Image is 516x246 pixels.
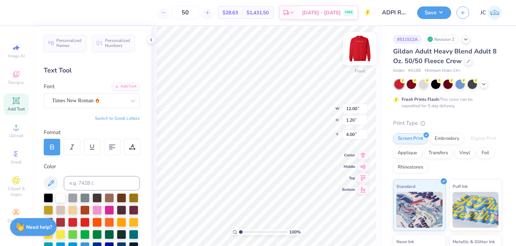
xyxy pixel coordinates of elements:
[402,96,490,109] div: This color can be expedited for 5 day delivery.
[425,68,460,74] span: Minimum Order: 24 +
[393,47,497,65] span: Gildan Adult Heavy Blend Adult 8 Oz. 50/50 Fleece Crew
[377,5,412,20] input: Untitled Design
[396,192,443,228] img: Standard
[393,148,422,159] div: Applique
[396,183,415,190] span: Standard
[342,153,355,158] span: Center
[11,159,22,165] span: Greek
[408,68,421,74] span: # G180
[393,162,428,173] div: Rhinestones
[477,148,494,159] div: Foil
[453,192,499,228] img: Puff Ink
[417,6,451,19] button: Save
[355,68,365,74] div: Front
[453,183,468,190] span: Puff Ink
[455,148,475,159] div: Vinyl
[44,162,140,171] div: Color
[345,10,353,15] span: FREE
[393,35,422,44] div: # 511512A
[289,229,301,235] span: 100 %
[8,218,25,224] span: Decorate
[44,66,140,75] div: Text Tool
[111,82,140,91] div: Add Font
[396,238,414,245] span: Neon Ink
[95,115,140,121] button: Switch to Greek Letters
[424,148,453,159] div: Transfers
[342,187,355,192] span: Bottom
[64,176,140,190] input: e.g. 7428 c
[488,6,502,20] img: Julia Cox
[345,34,374,63] img: Front
[26,224,52,231] strong: Need help?
[302,9,341,16] span: [DATE] - [DATE]
[430,133,464,144] div: Embroidery
[393,133,428,144] div: Screen Print
[8,53,25,59] span: Image AI
[425,35,458,44] div: Revision 2
[342,164,355,169] span: Middle
[44,82,54,91] label: Font
[342,176,355,181] span: Top
[223,9,238,16] span: $28.63
[105,38,130,48] span: Personalized Numbers
[247,9,269,16] span: $1,431.50
[453,238,495,245] span: Metallic & Glitter Ink
[393,119,502,127] div: Print Type
[171,6,199,19] input: – –
[4,186,29,197] span: Clipart & logos
[393,68,405,74] span: Gildan
[402,96,440,102] strong: Fresh Prints Flash:
[481,6,502,20] a: JC
[466,133,501,144] div: Digital Print
[44,128,140,137] div: Format
[481,9,486,17] span: JC
[56,38,82,48] span: Personalized Names
[8,80,24,85] span: Designs
[9,133,23,138] span: Upload
[8,106,25,112] span: Add Text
